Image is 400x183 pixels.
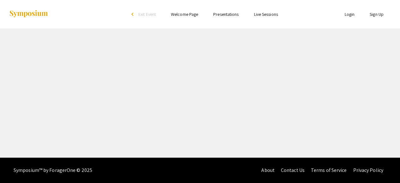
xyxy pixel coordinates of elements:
[370,11,384,17] a: Sign Up
[14,158,92,183] div: Symposium™ by ForagerOne © 2025
[281,167,305,174] a: Contact Us
[9,10,48,18] img: Symposium by ForagerOne
[138,11,156,17] span: Exit Event
[261,167,275,174] a: About
[131,12,135,16] div: arrow_back_ios
[254,11,278,17] a: Live Sessions
[171,11,198,17] a: Welcome Page
[345,11,355,17] a: Login
[353,167,383,174] a: Privacy Policy
[213,11,239,17] a: Presentations
[311,167,347,174] a: Terms of Service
